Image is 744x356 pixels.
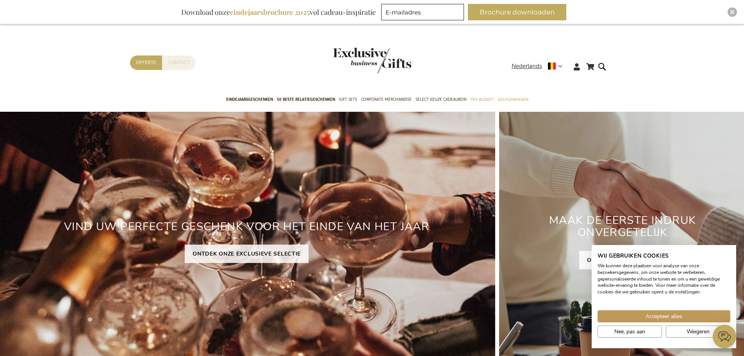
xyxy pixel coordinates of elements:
div: Nederlands [512,62,567,71]
button: Brochure downloaden [468,4,566,20]
a: ONBOARDING CADEAUS [579,251,666,269]
input: E-mailadres [381,4,464,20]
span: Gelegenheden [498,95,528,104]
span: Eindejaarsgeschenken [226,95,273,104]
img: Exclusive Business gifts logo [333,48,411,73]
button: Pas cookie voorkeuren aan [598,326,662,338]
span: Per Budget [470,95,494,104]
a: ONTDEK ONZE EXCLUSIEVE SELECTIE [185,245,309,263]
span: Nee, pas aan [614,327,645,336]
div: Download onze vol cadeau-inspiratie [178,4,379,20]
div: Close [728,7,737,17]
span: Select Keuze Cadeaubon [416,95,466,104]
span: Accepteer alles [646,312,682,320]
a: Contact [162,55,196,70]
form: marketing offers and promotions [381,4,466,23]
p: We kunnen deze plaatsen voor analyse van onze bezoekersgegevens, om onze website te verbeteren, g... [598,263,730,295]
iframe: belco-activator-frame [713,325,736,348]
span: Gift Sets [339,95,357,104]
b: eindejaarsbrochure 2025 [230,7,310,17]
button: Accepteer alle cookies [598,310,730,322]
span: Weigeren [687,327,710,336]
a: store logo [333,48,372,73]
button: Alle cookies weigeren [666,326,730,338]
span: Corporate Merchandise [361,95,412,104]
span: 50 beste relatiegeschenken [277,95,335,104]
a: Offerte [130,55,162,70]
img: Close [730,10,735,14]
h2: Wij gebruiken cookies [598,252,730,259]
span: Nederlands [512,62,542,71]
